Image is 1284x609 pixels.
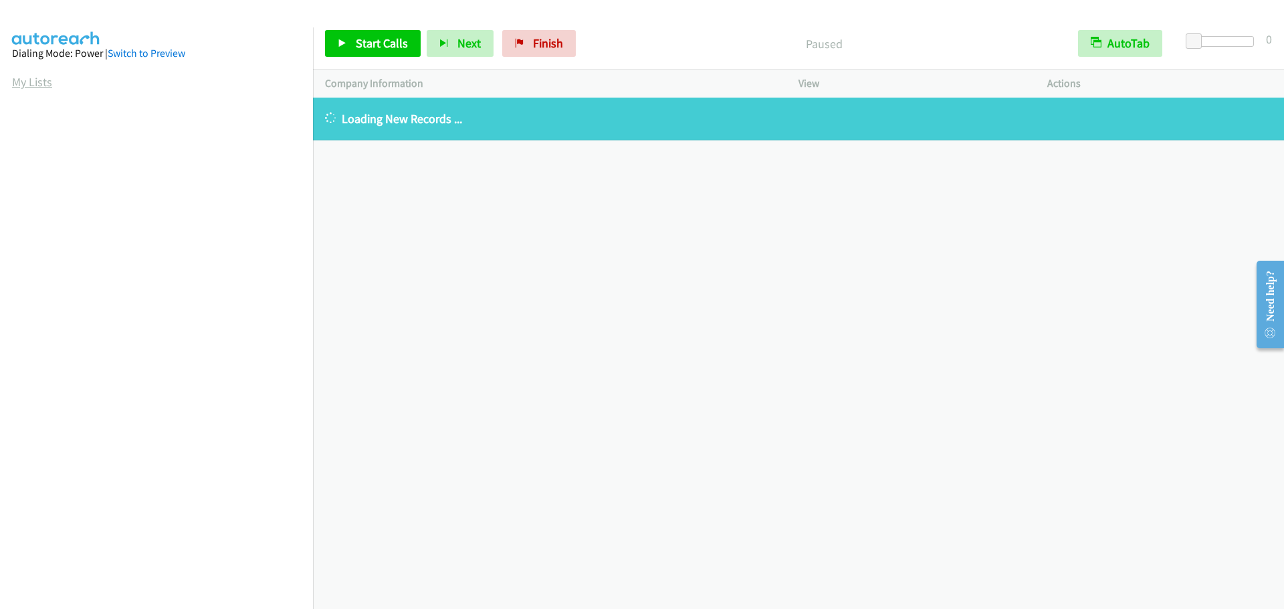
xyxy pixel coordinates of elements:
[427,30,494,57] button: Next
[594,35,1054,53] p: Paused
[1078,30,1162,57] button: AutoTab
[1266,30,1272,48] div: 0
[457,35,481,51] span: Next
[325,30,421,57] a: Start Calls
[12,45,301,62] div: Dialing Mode: Power |
[12,74,52,90] a: My Lists
[108,47,185,59] a: Switch to Preview
[533,35,563,51] span: Finish
[1245,251,1284,358] iframe: Resource Center
[356,35,408,51] span: Start Calls
[1047,76,1272,92] p: Actions
[1192,36,1254,47] div: Delay between calls (in seconds)
[325,110,1272,128] p: Loading New Records ...
[325,76,774,92] p: Company Information
[502,30,576,57] a: Finish
[798,76,1023,92] p: View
